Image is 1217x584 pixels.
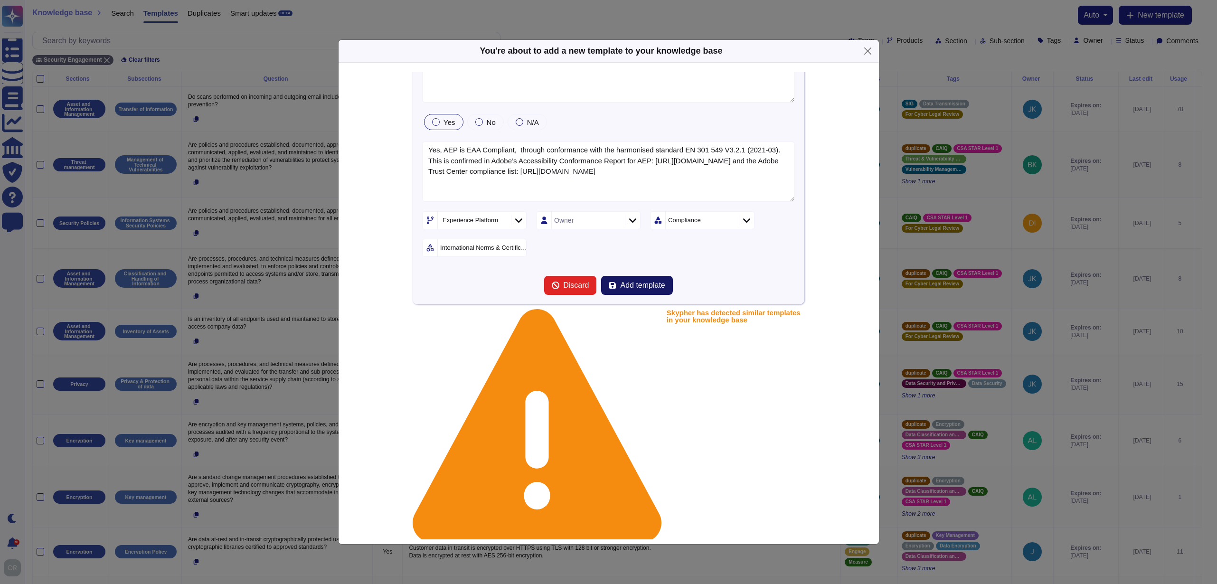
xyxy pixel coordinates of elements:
div: International Norms & Certifications [440,245,530,251]
p: Skypher has detected similar templates in your knowledge base [667,309,804,551]
button: Add template [601,276,672,295]
div: Owner [554,217,574,224]
span: N/A [527,118,539,126]
div: Compliance [668,217,701,223]
textarea: Yes, AEP is EAA Compliant, through conformance with the harmonised standard EN 301 549 V3.2.1 (20... [422,141,795,202]
button: Close [860,44,875,58]
div: Experience Platform [443,217,498,223]
span: No [487,118,496,126]
span: Yes [443,118,455,126]
textarea: Does Adobe Experience Platform comply with the European Accessibility Act (EAA) 2019? [422,53,795,103]
span: Discard [563,282,589,289]
span: Add template [620,282,665,289]
b: You're about to add a new template to your knowledge base [480,46,722,56]
button: Discard [544,276,596,295]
